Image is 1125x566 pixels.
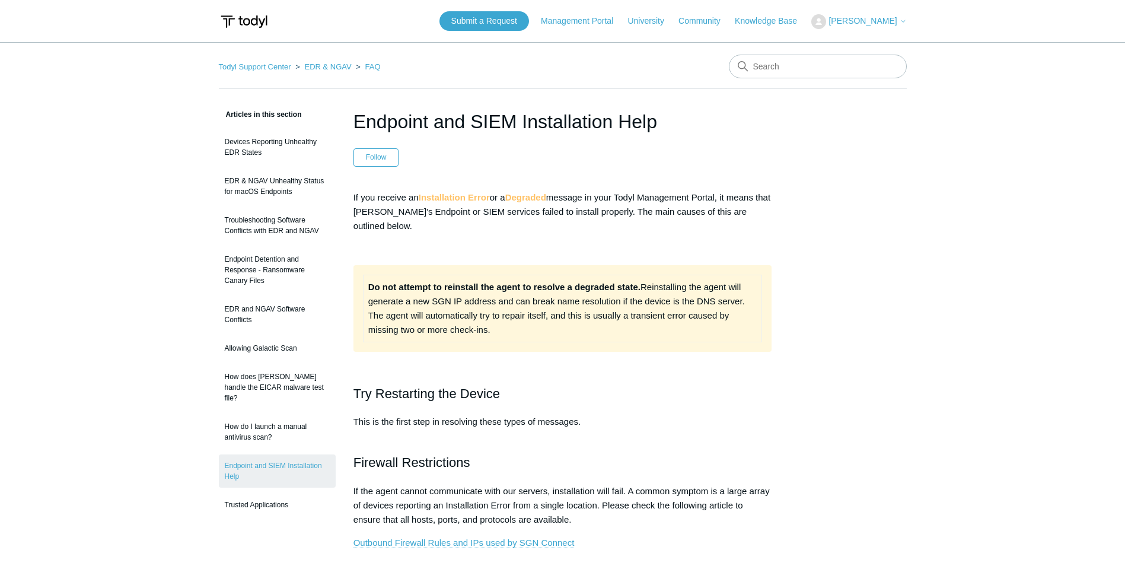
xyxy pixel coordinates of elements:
[729,55,907,78] input: Search
[219,337,336,360] a: Allowing Galactic Scan
[368,282,640,292] strong: Do not attempt to reinstall the agent to resolve a degraded state.
[353,107,772,136] h1: Endpoint and SIEM Installation Help
[219,209,336,242] a: Troubleshooting Software Conflicts with EDR and NGAV
[353,148,399,166] button: Follow Article
[219,365,336,409] a: How does [PERSON_NAME] handle the EICAR malware test file?
[219,11,269,33] img: Todyl Support Center Help Center home page
[304,62,351,71] a: EDR & NGAV
[505,192,546,202] strong: Degraded
[219,415,336,449] a: How do I launch a manual antivirus scan?
[353,415,772,443] p: This is the first step in resolving these types of messages.
[219,454,336,488] a: Endpoint and SIEM Installation Help
[219,494,336,516] a: Trusted Applications
[541,15,625,27] a: Management Portal
[353,62,380,71] li: FAQ
[219,170,336,203] a: EDR & NGAV Unhealthy Status for macOS Endpoints
[219,248,336,292] a: Endpoint Detention and Response - Ransomware Canary Files
[735,15,809,27] a: Knowledge Base
[353,452,772,473] h2: Firewall Restrictions
[353,383,772,404] h2: Try Restarting the Device
[811,14,906,29] button: [PERSON_NAME]
[627,15,675,27] a: University
[365,62,381,71] a: FAQ
[219,298,336,331] a: EDR and NGAV Software Conflicts
[219,62,294,71] li: Todyl Support Center
[219,131,336,164] a: Devices Reporting Unhealthy EDR States
[293,62,353,71] li: EDR & NGAV
[353,190,772,233] p: If you receive an or a message in your Todyl Management Portal, it means that [PERSON_NAME]'s End...
[219,110,302,119] span: Articles in this section
[419,192,490,202] strong: Installation Error
[828,16,897,26] span: [PERSON_NAME]
[439,11,529,31] a: Submit a Request
[353,484,772,527] p: If the agent cannot communicate with our servers, installation will fail. A common symptom is a l...
[678,15,732,27] a: Community
[363,275,762,342] td: Reinstalling the agent will generate a new SGN IP address and can break name resolution if the de...
[219,62,291,71] a: Todyl Support Center
[353,538,575,548] a: Outbound Firewall Rules and IPs used by SGN Connect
